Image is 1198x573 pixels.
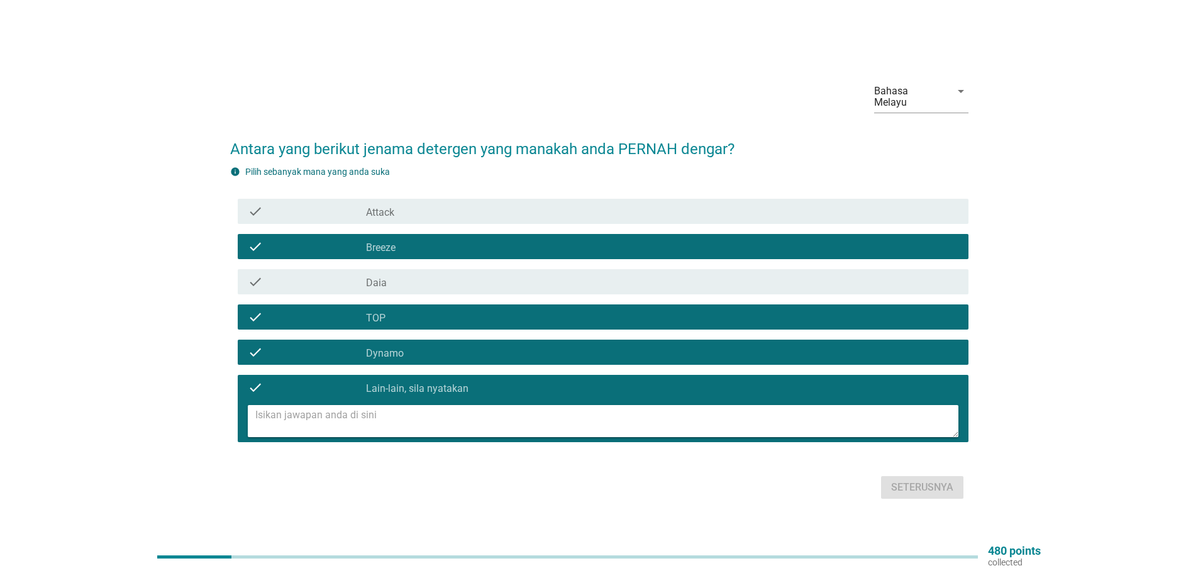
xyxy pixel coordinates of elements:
[366,312,385,325] label: TOP
[366,206,394,219] label: Attack
[230,167,240,177] i: info
[366,277,387,289] label: Daia
[248,380,263,395] i: check
[248,345,263,360] i: check
[366,347,404,360] label: Dynamo
[248,309,263,325] i: check
[248,274,263,289] i: check
[988,545,1041,557] p: 480 points
[230,125,968,160] h2: Antara yang berikut jenama detergen yang manakah anda PERNAH dengar?
[953,84,968,99] i: arrow_drop_down
[245,167,390,177] label: Pilih sebanyak mana yang anda suka
[366,242,396,254] label: Breeze
[248,239,263,254] i: check
[366,382,469,395] label: Lain-lain, sila nyatakan
[248,204,263,219] i: check
[988,557,1041,568] p: collected
[874,86,943,108] div: Bahasa Melayu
